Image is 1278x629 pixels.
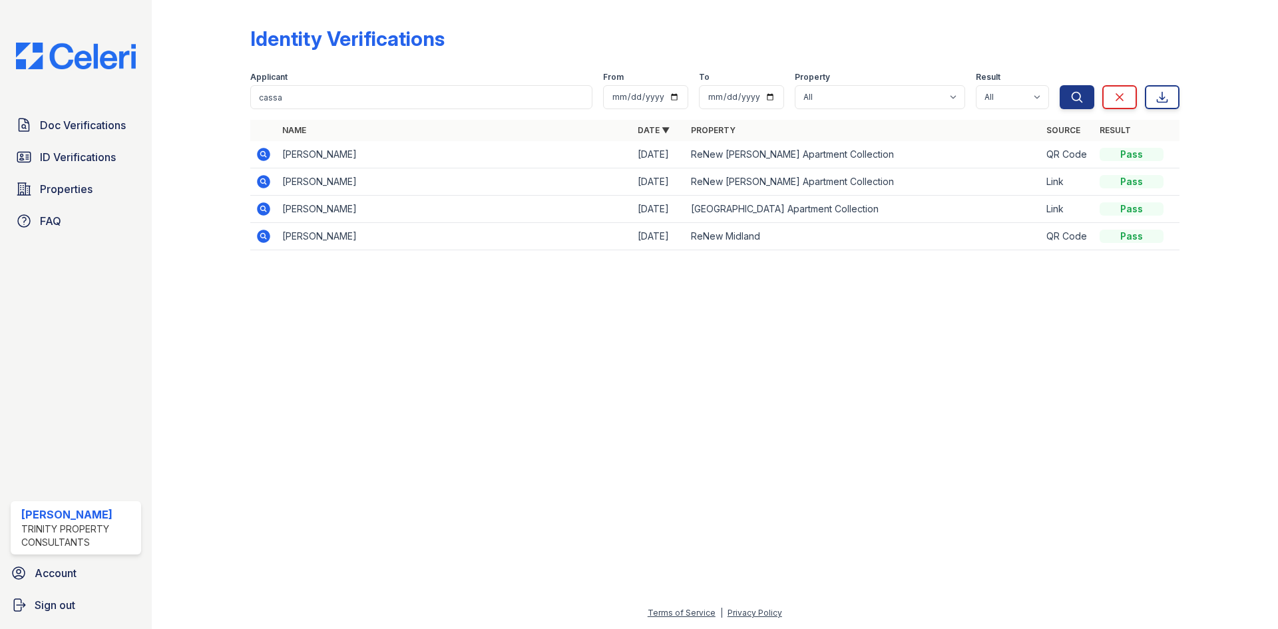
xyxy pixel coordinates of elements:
a: ID Verifications [11,144,141,170]
div: Pass [1100,148,1164,161]
div: Trinity Property Consultants [21,523,136,549]
td: [PERSON_NAME] [277,196,632,223]
span: ID Verifications [40,149,116,165]
div: [PERSON_NAME] [21,507,136,523]
td: ReNew Midland [686,223,1041,250]
a: Source [1046,125,1080,135]
div: | [720,608,723,618]
td: QR Code [1041,223,1094,250]
td: [PERSON_NAME] [277,168,632,196]
a: Doc Verifications [11,112,141,138]
td: QR Code [1041,141,1094,168]
td: Link [1041,196,1094,223]
td: [GEOGRAPHIC_DATA] Apartment Collection [686,196,1041,223]
span: FAQ [40,213,61,229]
img: CE_Logo_Blue-a8612792a0a2168367f1c8372b55b34899dd931a85d93a1a3d3e32e68fde9ad4.png [5,43,146,69]
a: Properties [11,176,141,202]
a: Privacy Policy [728,608,782,618]
label: From [603,72,624,83]
a: Property [691,125,736,135]
label: Property [795,72,830,83]
div: Pass [1100,230,1164,243]
a: Date ▼ [638,125,670,135]
td: [PERSON_NAME] [277,223,632,250]
a: Account [5,560,146,586]
td: Link [1041,168,1094,196]
a: FAQ [11,208,141,234]
td: ReNew [PERSON_NAME] Apartment Collection [686,141,1041,168]
label: To [699,72,710,83]
span: Doc Verifications [40,117,126,133]
a: Terms of Service [648,608,716,618]
td: [DATE] [632,168,686,196]
a: Name [282,125,306,135]
div: Pass [1100,175,1164,188]
span: Account [35,565,77,581]
td: [DATE] [632,223,686,250]
span: Sign out [35,597,75,613]
td: [DATE] [632,196,686,223]
a: Sign out [5,592,146,618]
td: [PERSON_NAME] [277,141,632,168]
a: Result [1100,125,1131,135]
label: Result [976,72,1000,83]
td: [DATE] [632,141,686,168]
label: Applicant [250,72,288,83]
div: Identity Verifications [250,27,445,51]
span: Properties [40,181,93,197]
input: Search by name or phone number [250,85,592,109]
td: ReNew [PERSON_NAME] Apartment Collection [686,168,1041,196]
div: Pass [1100,202,1164,216]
